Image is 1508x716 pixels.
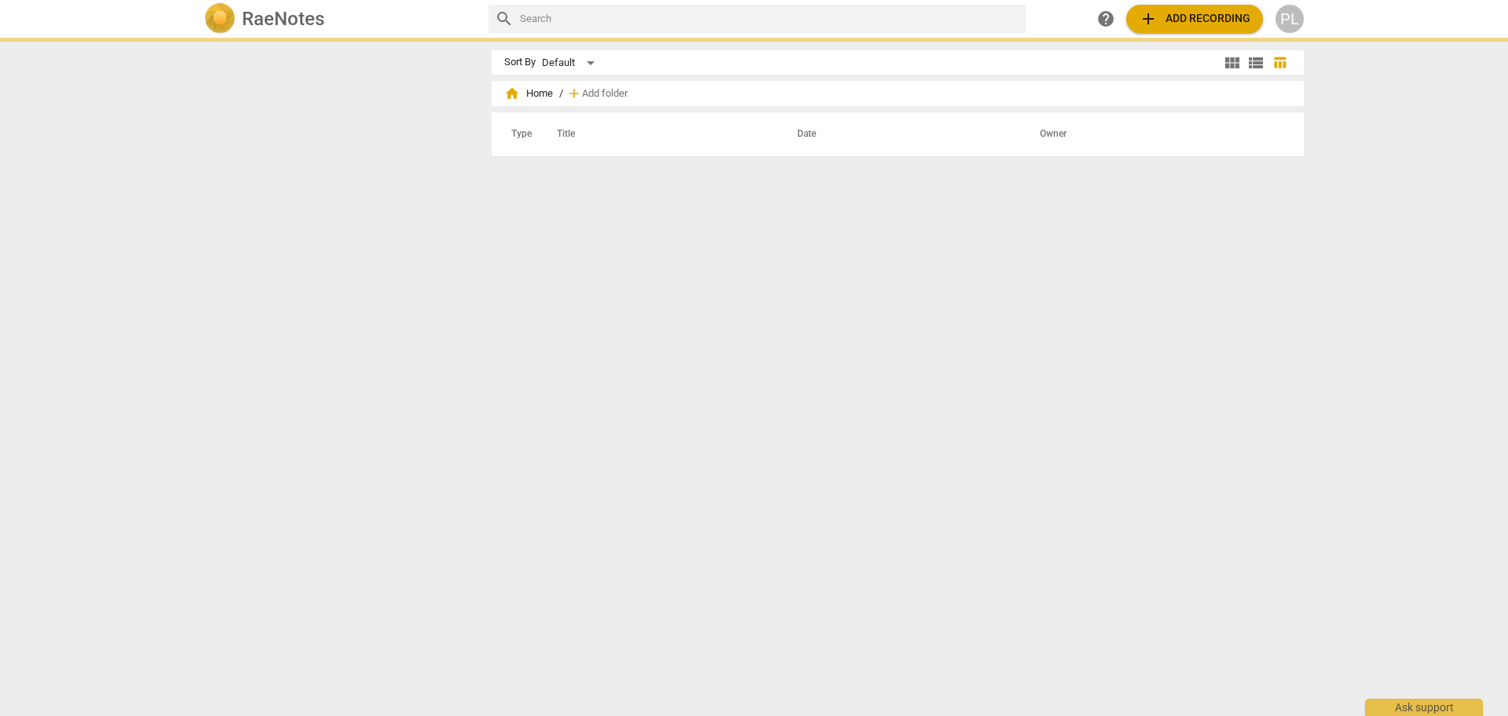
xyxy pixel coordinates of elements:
span: add [1139,9,1158,28]
span: Add folder [582,88,628,100]
div: Default [542,50,600,75]
input: Search [520,6,1019,31]
button: Upload [1126,5,1263,33]
a: Help [1092,5,1120,33]
span: help [1096,9,1115,28]
button: Table view [1268,51,1291,75]
span: home [504,86,520,101]
span: / [559,88,563,100]
span: view_list [1246,53,1265,72]
span: Home [504,86,553,101]
th: Type [499,112,538,156]
span: Add recording [1139,9,1250,28]
button: List view [1244,51,1268,75]
button: PL [1276,5,1304,33]
h2: RaeNotes [242,8,324,30]
a: LogoRaeNotes [204,3,476,35]
button: Tile view [1221,51,1244,75]
span: add [566,86,582,101]
span: search [495,9,514,28]
div: Ask support [1365,699,1483,716]
th: Owner [1021,112,1287,156]
th: Title [538,112,778,156]
img: Logo [204,3,236,35]
span: view_module [1223,53,1242,72]
div: Sort By [504,57,536,68]
th: Date [778,112,1021,156]
span: table_chart [1272,55,1287,70]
